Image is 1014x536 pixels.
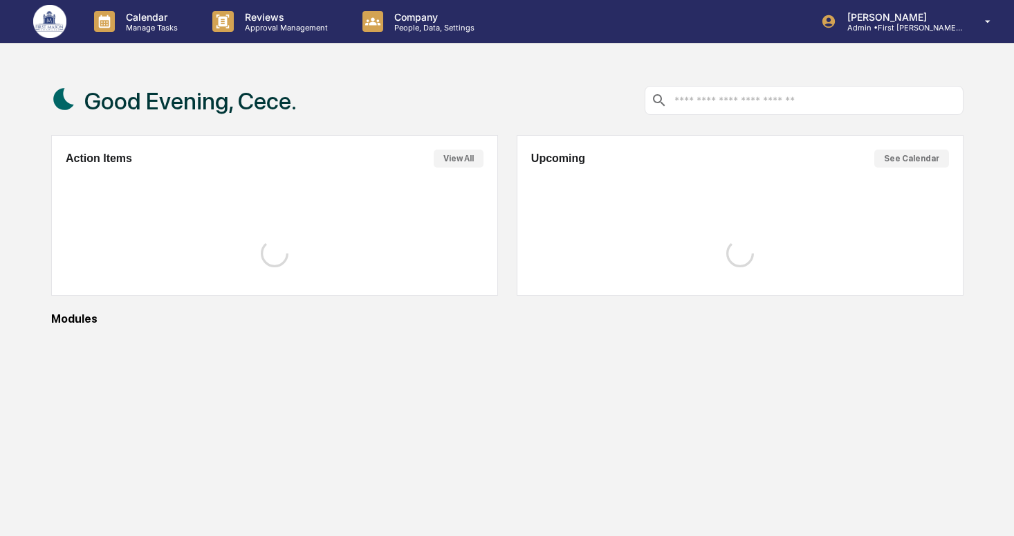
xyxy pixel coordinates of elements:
[33,5,66,38] img: logo
[531,152,585,165] h2: Upcoming
[66,152,132,165] h2: Action Items
[383,11,481,23] p: Company
[51,312,964,325] div: Modules
[234,23,335,33] p: Approval Management
[836,11,965,23] p: [PERSON_NAME]
[115,11,185,23] p: Calendar
[115,23,185,33] p: Manage Tasks
[234,11,335,23] p: Reviews
[84,87,297,115] h1: Good Evening, Cece.
[836,23,965,33] p: Admin • First [PERSON_NAME] Financial
[434,150,483,168] button: View All
[874,150,949,168] button: See Calendar
[383,23,481,33] p: People, Data, Settings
